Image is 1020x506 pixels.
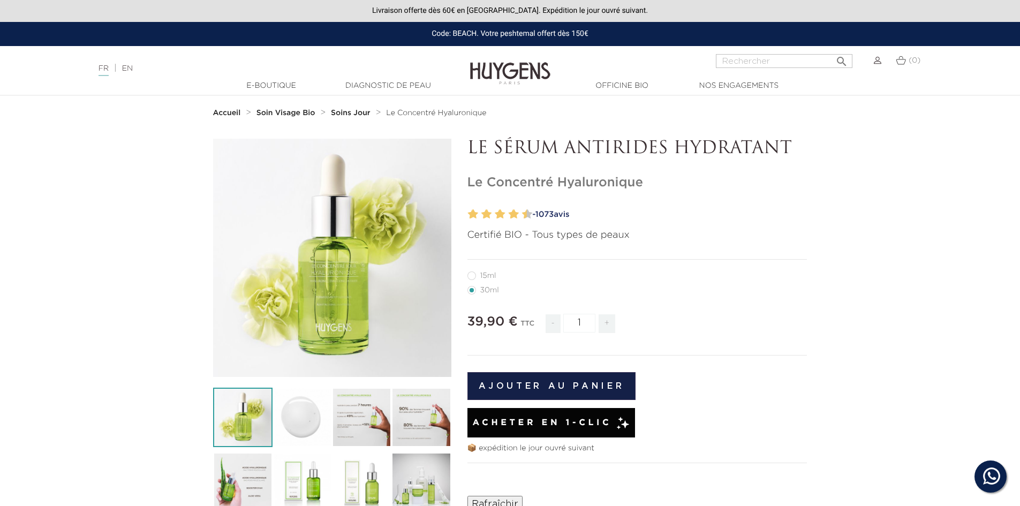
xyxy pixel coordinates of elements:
[535,210,554,218] span: 1073
[467,271,509,280] label: 15ml
[511,207,519,222] label: 8
[213,388,273,447] img: Le Concentré Hyaluronique
[569,80,676,92] a: Officine Bio
[479,207,483,222] label: 3
[99,65,109,76] a: FR
[524,207,532,222] label: 10
[331,109,373,117] a: Soins Jour
[685,80,792,92] a: Nos engagements
[213,109,241,117] strong: Accueil
[467,175,807,191] h1: Le Concentré Hyaluronique
[467,139,807,159] p: LE SÉRUM ANTIRIDES HYDRATANT
[213,109,243,117] a: Accueil
[520,312,534,341] div: TTC
[335,80,442,92] a: Diagnostic de peau
[470,207,478,222] label: 2
[832,51,851,65] button: 
[467,286,512,294] label: 30ml
[256,109,318,117] a: Soin Visage Bio
[386,109,486,117] a: Le Concentré Hyaluronique
[563,314,595,333] input: Quantité
[909,57,920,64] span: (0)
[529,207,807,223] a: -1073avis
[466,207,470,222] label: 1
[93,62,417,75] div: |
[483,207,492,222] label: 4
[497,207,505,222] label: 6
[218,80,325,92] a: E-Boutique
[256,109,315,117] strong: Soin Visage Bio
[467,372,636,400] button: Ajouter au panier
[470,45,550,86] img: Huygens
[467,228,807,243] p: Certifié BIO - Tous types de peaux
[493,207,496,222] label: 5
[506,207,510,222] label: 7
[331,109,371,117] strong: Soins Jour
[122,65,133,72] a: EN
[467,315,518,328] span: 39,90 €
[716,54,852,68] input: Rechercher
[467,443,807,454] p: 📦 expédition le jour ouvré suivant
[599,314,616,333] span: +
[835,52,848,65] i: 
[546,314,561,333] span: -
[520,207,524,222] label: 9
